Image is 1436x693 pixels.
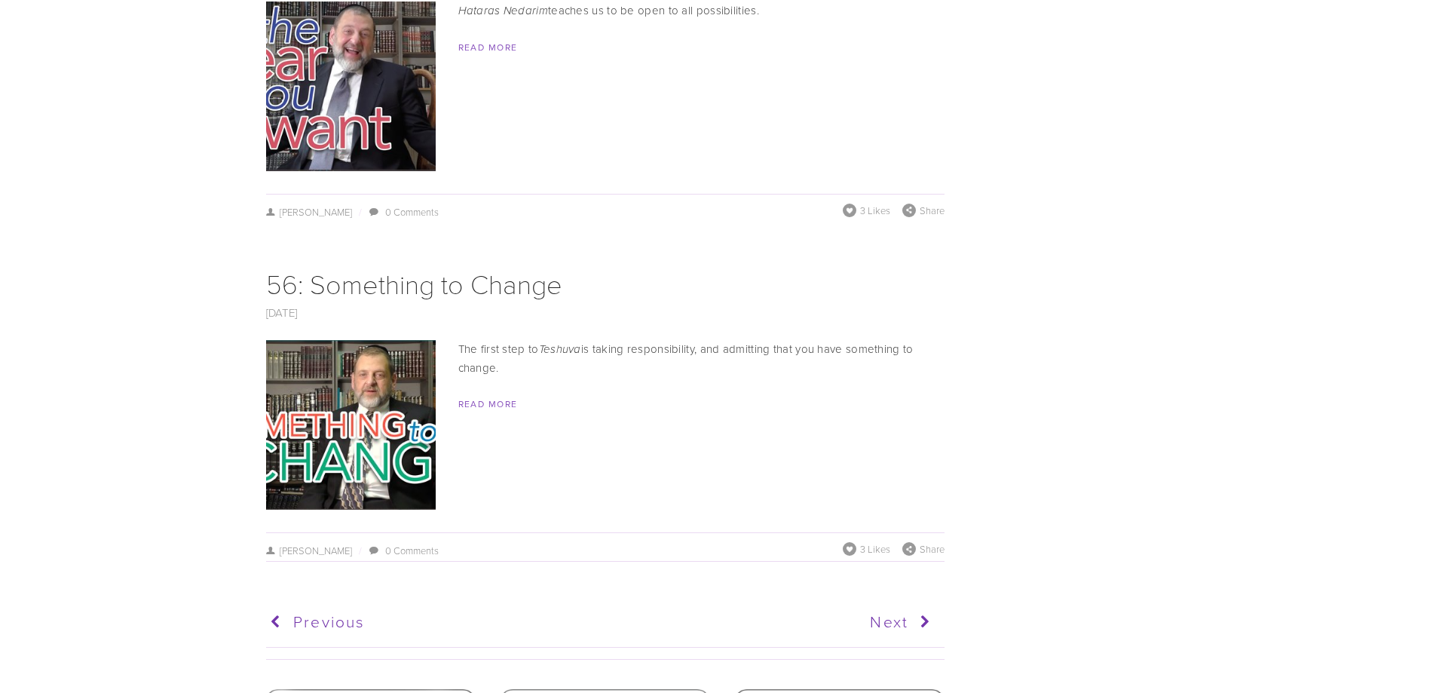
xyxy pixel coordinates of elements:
[385,544,439,557] a: 0 Comments
[458,5,549,17] em: Hataras Nedarim
[201,340,500,510] img: 56: Something to Change
[458,397,518,410] a: Read More
[352,205,367,219] span: /
[201,2,501,171] img: 57: The Year You Want
[266,340,945,377] p: The first step to is taking responsibility, and admitting that you have something to change.
[902,204,945,217] div: Share
[266,2,945,20] p: teaches us to be open to all possibilities.
[604,603,936,641] a: Next
[266,603,599,641] a: Previous
[266,205,353,219] a: [PERSON_NAME]
[860,204,890,217] span: 3 Likes
[266,265,562,302] a: 56: Something to Change
[902,542,945,556] div: Share
[266,544,353,557] a: [PERSON_NAME]
[458,41,518,54] a: Read More
[860,542,890,556] span: 3 Likes
[385,205,439,219] a: 0 Comments
[352,544,367,557] span: /
[266,305,298,320] a: [DATE]
[539,343,581,356] em: Teshuva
